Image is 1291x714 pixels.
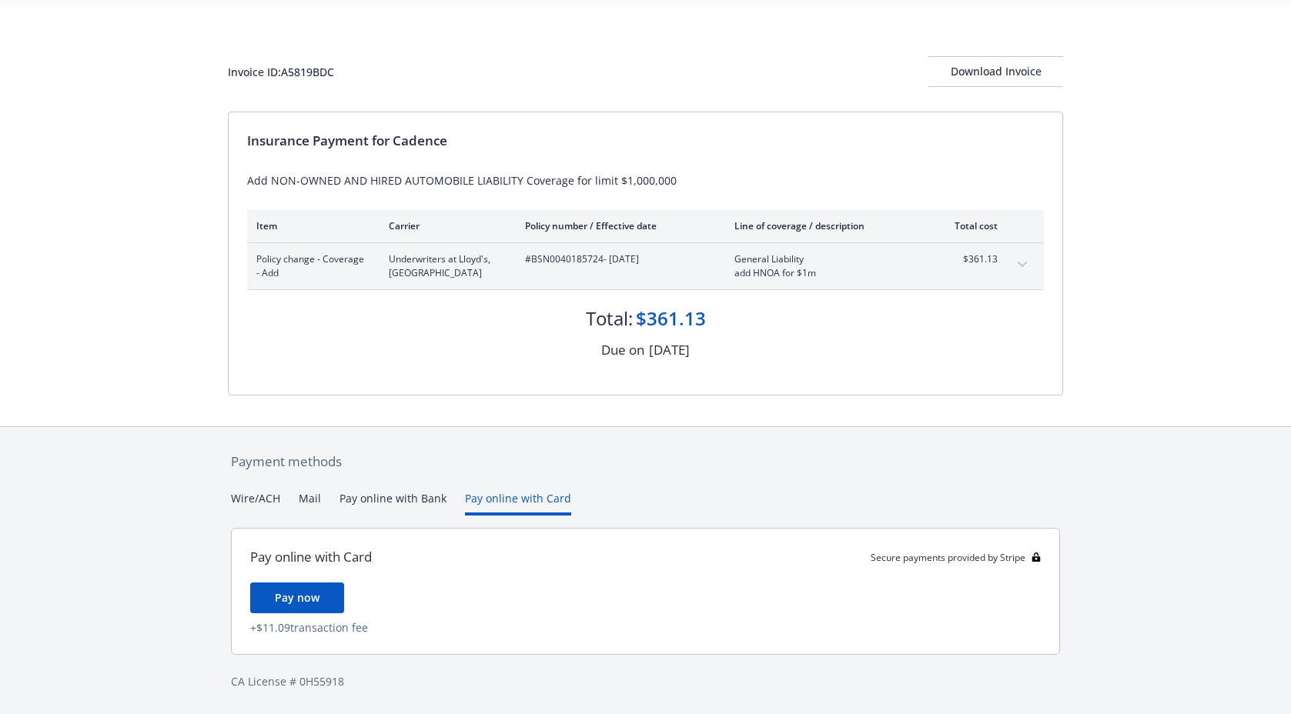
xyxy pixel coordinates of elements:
[928,57,1063,86] div: Download Invoice
[940,252,998,266] span: $361.13
[636,305,706,332] div: $361.13
[525,219,710,232] div: Policy number / Effective date
[247,172,1044,189] div: Add NON-OWNED AND HIRED AUTOMOBILE LIABILITY Coverage for limit $1,000,000
[250,619,1041,636] div: + $11.09 transaction fee
[1010,252,1035,277] button: expand content
[231,673,1060,689] div: CA License # 0H55918
[734,219,915,232] div: Line of coverage / description
[247,243,1044,289] div: Policy change - Coverage - AddUnderwriters at Lloyd's, [GEOGRAPHIC_DATA]#BSN0040185724- [DATE]Gen...
[389,219,500,232] div: Carrier
[275,590,319,605] span: Pay now
[586,305,633,332] div: Total:
[734,266,915,280] span: add HNOA for $1m
[389,252,500,280] span: Underwriters at Lloyd's, [GEOGRAPHIC_DATA]
[465,490,571,515] button: Pay online with Card
[928,56,1063,87] button: Download Invoice
[250,582,344,613] button: Pay now
[299,490,321,515] button: Mail
[649,340,690,360] div: [DATE]
[601,340,644,360] div: Due on
[256,219,364,232] div: Item
[339,490,446,515] button: Pay online with Bank
[734,252,915,280] span: General Liabilityadd HNOA for $1m
[231,452,1060,472] div: Payment methods
[734,252,915,266] span: General Liability
[250,547,372,567] div: Pay online with Card
[247,131,1044,151] div: Insurance Payment for Cadence
[228,64,334,80] div: Invoice ID: A5819BDC
[871,551,1041,564] div: Secure payments provided by Stripe
[256,252,364,280] span: Policy change - Coverage - Add
[525,252,710,266] span: #BSN0040185724 - [DATE]
[940,219,998,232] div: Total cost
[231,490,280,515] button: Wire/ACH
